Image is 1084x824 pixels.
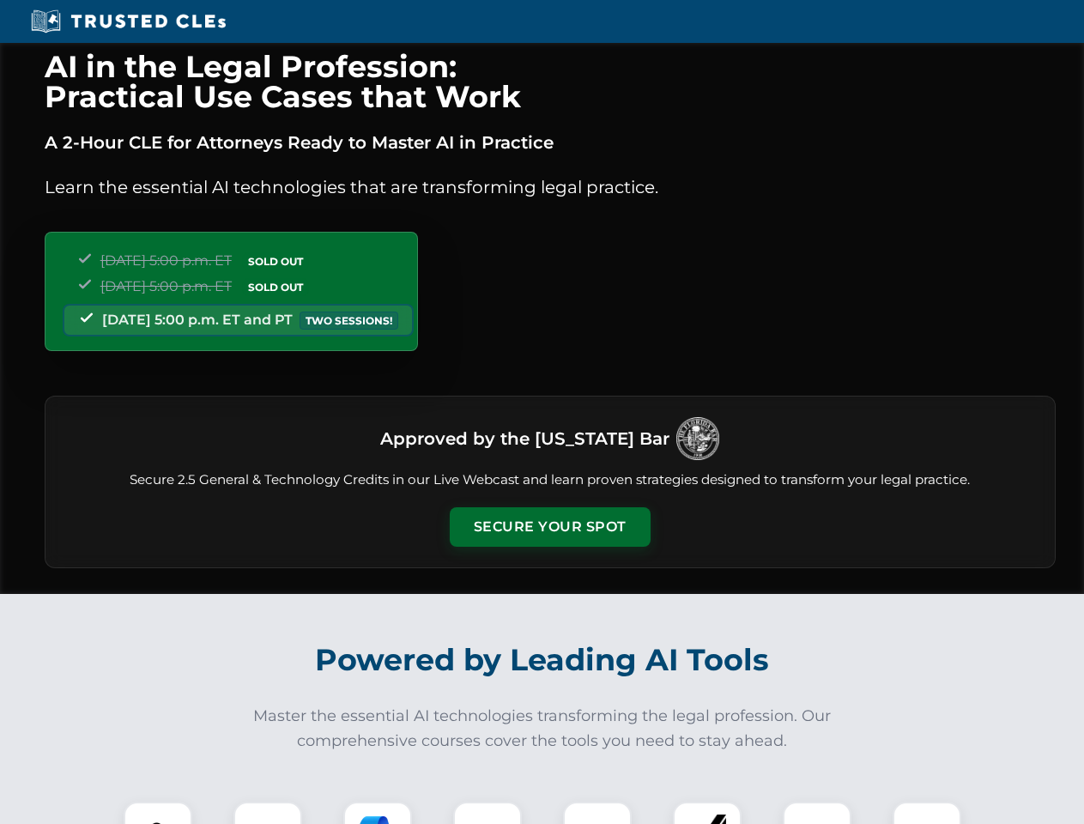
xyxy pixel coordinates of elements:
span: SOLD OUT [242,278,309,296]
p: A 2-Hour CLE for Attorneys Ready to Master AI in Practice [45,129,1056,156]
h2: Powered by Leading AI Tools [67,630,1018,690]
span: [DATE] 5:00 p.m. ET [100,278,232,294]
p: Learn the essential AI technologies that are transforming legal practice. [45,173,1056,201]
span: [DATE] 5:00 p.m. ET [100,252,232,269]
img: Trusted CLEs [26,9,231,34]
h3: Approved by the [US_STATE] Bar [380,423,669,454]
h1: AI in the Legal Profession: Practical Use Cases that Work [45,51,1056,112]
p: Master the essential AI technologies transforming the legal profession. Our comprehensive courses... [242,704,843,754]
button: Secure Your Spot [450,507,651,547]
p: Secure 2.5 General & Technology Credits in our Live Webcast and learn proven strategies designed ... [66,470,1034,490]
img: Logo [676,417,719,460]
span: SOLD OUT [242,252,309,270]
